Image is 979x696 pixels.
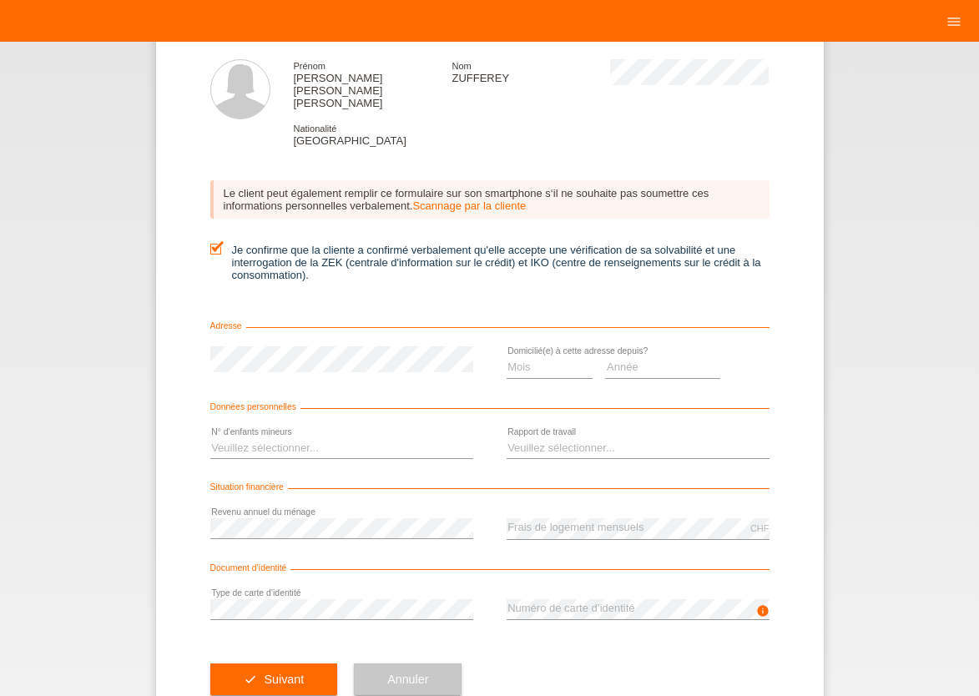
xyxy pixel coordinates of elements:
[294,61,326,71] span: Prénom
[210,321,246,330] span: Adresse
[756,609,770,619] a: info
[354,663,462,695] button: Annuler
[294,124,337,134] span: Nationalité
[210,663,338,695] button: check Suivant
[294,122,452,147] div: [GEOGRAPHIC_DATA]
[387,673,428,686] span: Annuler
[937,16,971,26] a: menu
[756,604,770,618] i: info
[264,673,304,686] span: Suivant
[412,199,526,212] a: Scannage par la cliente
[750,523,770,533] div: CHF
[452,61,471,71] span: Nom
[210,402,300,411] span: Données personnelles
[210,482,288,492] span: Situation financière
[946,13,962,30] i: menu
[244,673,257,686] i: check
[210,563,291,572] span: Document d’identité
[210,244,770,281] label: Je confirme que la cliente a confirmé verbalement qu'elle accepte une vérification de sa solvabil...
[294,59,452,109] div: [PERSON_NAME] [PERSON_NAME] [PERSON_NAME]
[210,180,770,219] div: Le client peut également remplir ce formulaire sur son smartphone s‘il ne souhaite pas soumettre ...
[452,59,610,84] div: ZUFFEREY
